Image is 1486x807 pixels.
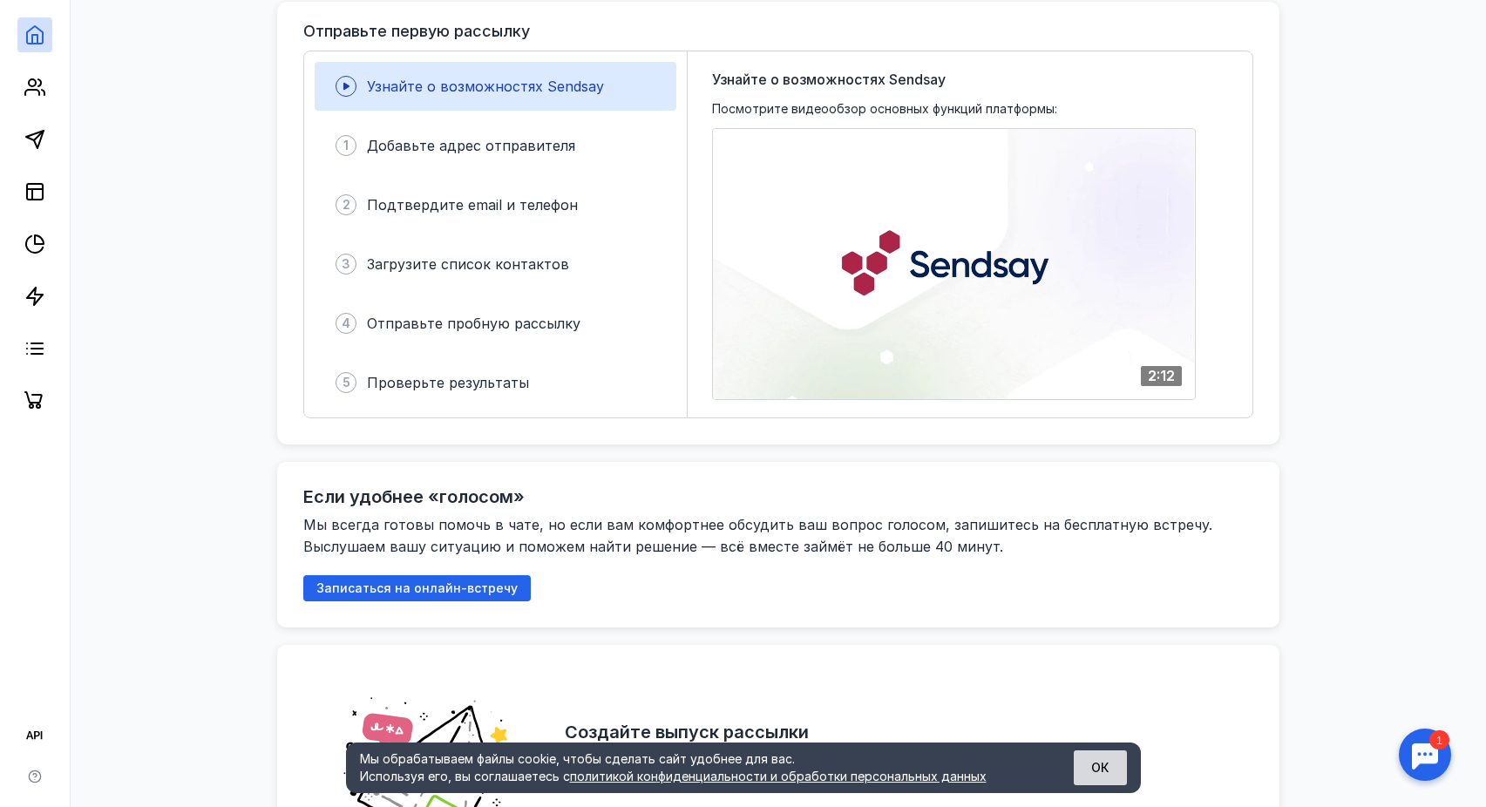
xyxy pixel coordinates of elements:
span: Посмотрите видеообзор основных функций платформы: [712,100,1057,118]
span: Проверьте результаты [367,374,529,391]
h3: Отправьте первую рассылку [303,23,530,40]
div: Мы обрабатываем файлы cookie, чтобы сделать сайт удобнее для вас. Используя его, вы соглашаетесь c [360,750,1031,785]
span: Записаться на онлайн-встречу [316,581,518,596]
span: Мы всегда готовы помочь в чате, но если вам комфортнее обсудить ваш вопрос голосом, запишитесь на... [303,516,1217,555]
span: Загрузите список контактов [367,255,569,273]
div: 2:12 [1141,366,1182,386]
span: Добавьте адрес отправителя [367,137,575,154]
span: 4 [342,315,350,332]
span: 1 [343,137,349,154]
button: Записаться на онлайн-встречу [303,575,531,601]
span: 2 [343,196,350,214]
span: Отправьте пробную рассылку [367,315,580,332]
h2: Если удобнее «голосом» [303,486,525,507]
span: 3 [342,255,350,273]
div: 1 [39,10,59,30]
span: Узнайте о возможностях Sendsay [712,69,946,90]
span: Подтвердите email и телефон [367,196,578,214]
button: ОК [1074,750,1127,785]
h2: Создайте выпуск рассылки [565,722,809,743]
a: Записаться на онлайн-встречу [303,580,531,595]
a: политикой конфиденциальности и обработки персональных данных [570,769,987,783]
span: Узнайте о возможностях Sendsay [367,78,604,95]
span: 5 [343,374,350,391]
